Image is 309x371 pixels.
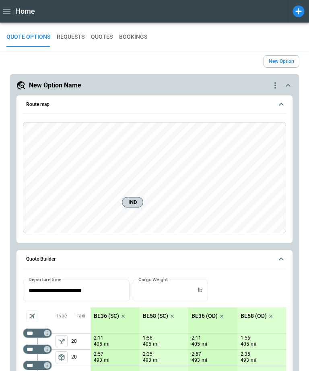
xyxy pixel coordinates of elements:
p: 1:56 [241,335,250,341]
span: Type of sector [56,335,68,347]
p: 2:57 [192,351,201,357]
p: 2:35 [143,351,152,357]
p: 493 [241,357,249,364]
p: mi [153,341,159,348]
h5: New Option Name [29,81,81,90]
p: mi [104,341,109,348]
p: BE58 (OD) [241,313,267,319]
button: left aligned [56,351,68,363]
p: 493 [94,357,102,364]
div: Too short [23,361,52,370]
button: New Option Namequote-option-actions [16,81,293,90]
p: BE36 (SC) [94,313,119,319]
button: REQUESTS [57,27,84,47]
h1: Home [15,6,35,16]
p: Taxi [76,313,85,319]
p: mi [251,341,256,348]
h6: Route map [26,102,49,107]
h6: Quote Builder [26,257,56,262]
p: 2:35 [241,351,250,357]
button: Route map [23,95,286,114]
div: Too short [23,344,52,354]
p: 493 [143,357,151,364]
p: mi [202,357,207,364]
p: mi [202,341,207,348]
p: 2:57 [94,351,103,357]
p: 405 [241,341,249,348]
button: QUOTES [91,27,113,47]
span: package_2 [58,353,66,361]
div: Not found [23,328,52,338]
span: Type of sector [56,351,68,363]
span: Aircraft selection [26,310,38,322]
button: Quote Builder [23,250,286,269]
p: BE58 (SC) [143,313,168,319]
label: Cargo Weight [138,276,168,283]
p: mi [251,357,256,364]
button: QUOTE OPTIONS [6,27,50,47]
input: Choose date, selected date is Sep 21, 2025 [23,280,124,301]
p: 405 [94,341,102,348]
div: quote-option-actions [270,81,280,90]
p: mi [104,357,109,364]
p: lb [198,287,202,294]
p: Type [56,313,67,319]
p: 493 [192,357,200,364]
span: IND [126,198,140,206]
p: 405 [192,341,200,348]
p: 20 [71,350,91,365]
p: BE36 (OD) [192,313,218,319]
p: 405 [143,341,151,348]
label: Departure time [29,276,62,283]
button: left aligned [56,335,68,347]
button: New Option [264,55,299,68]
p: 1:56 [143,335,152,341]
div: Route map [23,122,286,233]
button: BOOKINGS [119,27,147,47]
p: mi [153,357,159,364]
p: 20 [71,334,91,349]
p: 2:11 [94,335,103,341]
canvas: Map [23,122,286,241]
p: 2:11 [192,335,201,341]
